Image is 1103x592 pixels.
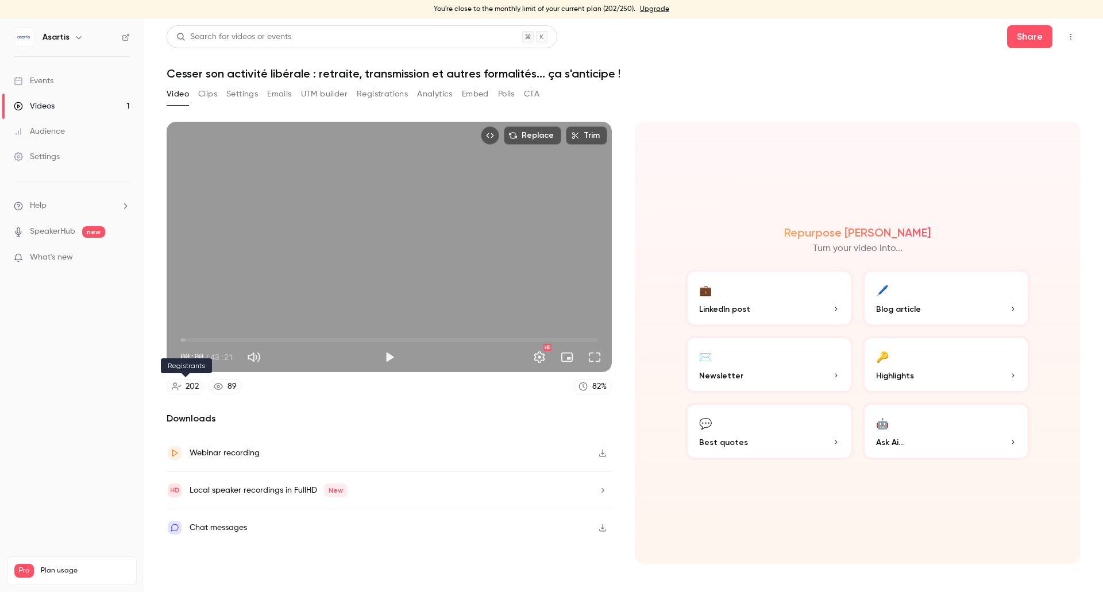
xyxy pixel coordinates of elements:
[190,521,247,535] div: Chat messages
[116,253,130,263] iframe: Noticeable Trigger
[640,5,669,14] a: Upgrade
[862,403,1030,460] button: 🤖Ask Ai...
[699,281,712,299] div: 💼
[556,346,579,369] button: Turn on miniplayer
[357,85,408,103] button: Registrations
[876,347,889,365] div: 🔑
[14,28,33,47] img: Asartis
[209,379,242,394] a: 89
[1007,25,1052,48] button: Share
[190,483,348,497] div: Local speaker recordings in FullHD
[14,151,60,162] div: Settings
[876,303,921,315] span: Blog article
[813,242,903,256] p: Turn your video into...
[14,126,65,137] div: Audience
[1062,28,1080,46] button: Top Bar Actions
[198,85,217,103] button: Clips
[573,379,612,394] a: 82%
[190,446,260,460] div: Webinar recording
[301,85,348,103] button: UTM builder
[699,414,712,432] div: 💬
[876,281,889,299] div: 🖊️
[167,379,204,394] a: 202
[592,381,607,393] div: 82 %
[543,344,551,351] div: HD
[862,269,1030,327] button: 🖊️Blog article
[504,126,561,145] button: Replace
[566,126,607,145] button: Trim
[14,100,55,112] div: Videos
[82,226,105,238] span: new
[14,200,130,212] li: help-dropdown-opener
[242,346,265,369] button: Mute
[167,67,1080,80] h1: Cesser son activité libérale : retraite, transmission et autres formalités... ça s'anticipe !
[14,75,53,87] div: Events
[30,226,75,238] a: SpeakerHub
[876,370,914,382] span: Highlights
[176,31,291,43] div: Search for videos or events
[462,85,489,103] button: Embed
[227,381,237,393] div: 89
[378,346,401,369] button: Play
[498,85,515,103] button: Polls
[685,403,853,460] button: 💬Best quotes
[167,412,612,425] h2: Downloads
[417,85,453,103] button: Analytics
[685,269,853,327] button: 💼LinkedIn post
[876,436,904,448] span: Ask Ai...
[784,226,931,239] h2: Repurpose [PERSON_NAME]
[167,85,189,103] button: Video
[30,251,73,264] span: What's new
[180,351,203,363] span: 00:00
[267,85,291,103] button: Emails
[210,351,233,363] span: 43:21
[186,381,199,393] div: 202
[876,414,889,432] div: 🤖
[41,566,129,575] span: Plan usage
[862,336,1030,393] button: 🔑Highlights
[180,351,233,363] div: 00:00
[481,126,499,145] button: Embed video
[14,564,34,578] span: Pro
[699,436,748,448] span: Best quotes
[699,370,743,382] span: Newsletter
[524,85,539,103] button: CTA
[205,351,209,363] span: /
[43,32,70,43] h6: Asartis
[324,483,348,497] span: New
[226,85,258,103] button: Settings
[699,303,750,315] span: LinkedIn post
[685,336,853,393] button: ✉️Newsletter
[583,346,606,369] button: Full screen
[30,200,47,212] span: Help
[699,347,712,365] div: ✉️
[528,346,551,369] button: Settings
